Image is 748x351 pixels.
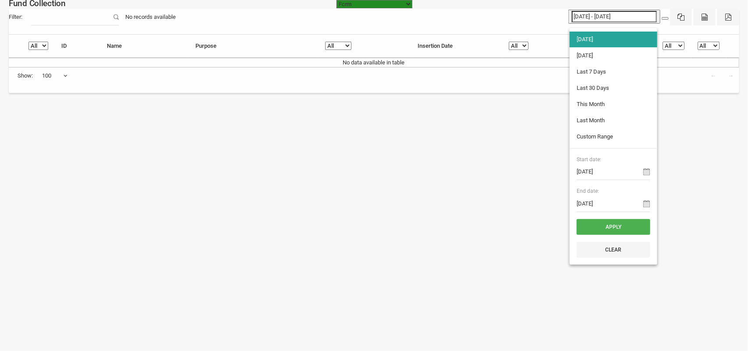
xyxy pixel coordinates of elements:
[570,48,657,64] li: [DATE]
[9,58,739,67] td: No data available in table
[411,35,502,58] th: Insertion Date
[189,35,319,58] th: Purpose
[577,242,650,258] button: Clear
[723,67,739,84] a: →
[18,71,33,80] span: Show:
[570,64,657,80] li: Last 7 Days
[570,80,657,96] li: Last 30 Days
[570,96,657,112] li: This Month
[31,9,119,25] input: Filter:
[577,156,650,163] span: Start date:
[42,67,68,84] span: 100
[717,9,739,25] button: Pdf
[100,35,189,58] th: Name
[55,35,100,58] th: ID
[570,32,657,47] li: [DATE]
[570,129,657,145] li: Custom Range
[670,9,692,25] button: Excel
[42,71,67,80] span: 100
[577,219,650,235] button: Apply
[119,9,182,25] div: No records available
[577,187,650,195] span: End date:
[694,9,716,25] button: CSV
[705,67,722,84] a: ←
[570,113,657,128] li: Last Month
